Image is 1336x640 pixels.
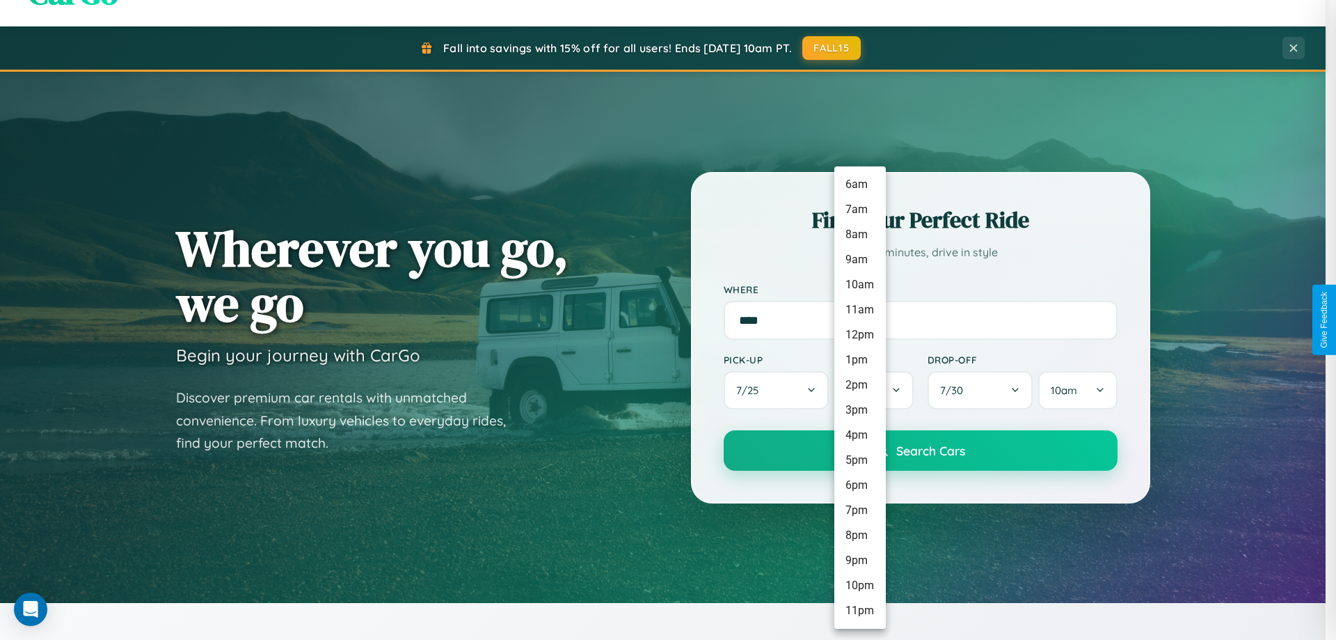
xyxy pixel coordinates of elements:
[834,197,886,222] li: 7am
[834,573,886,598] li: 10pm
[834,423,886,448] li: 4pm
[834,272,886,297] li: 10am
[834,222,886,247] li: 8am
[834,172,886,197] li: 6am
[834,247,886,272] li: 9am
[834,473,886,498] li: 6pm
[834,548,886,573] li: 9pm
[834,322,886,348] li: 12pm
[14,593,47,626] div: Open Intercom Messenger
[834,297,886,322] li: 11am
[834,398,886,423] li: 3pm
[834,373,886,398] li: 2pm
[834,498,886,523] li: 7pm
[834,448,886,473] li: 5pm
[834,348,886,373] li: 1pm
[1319,292,1329,348] div: Give Feedback
[834,523,886,548] li: 8pm
[834,598,886,623] li: 11pm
